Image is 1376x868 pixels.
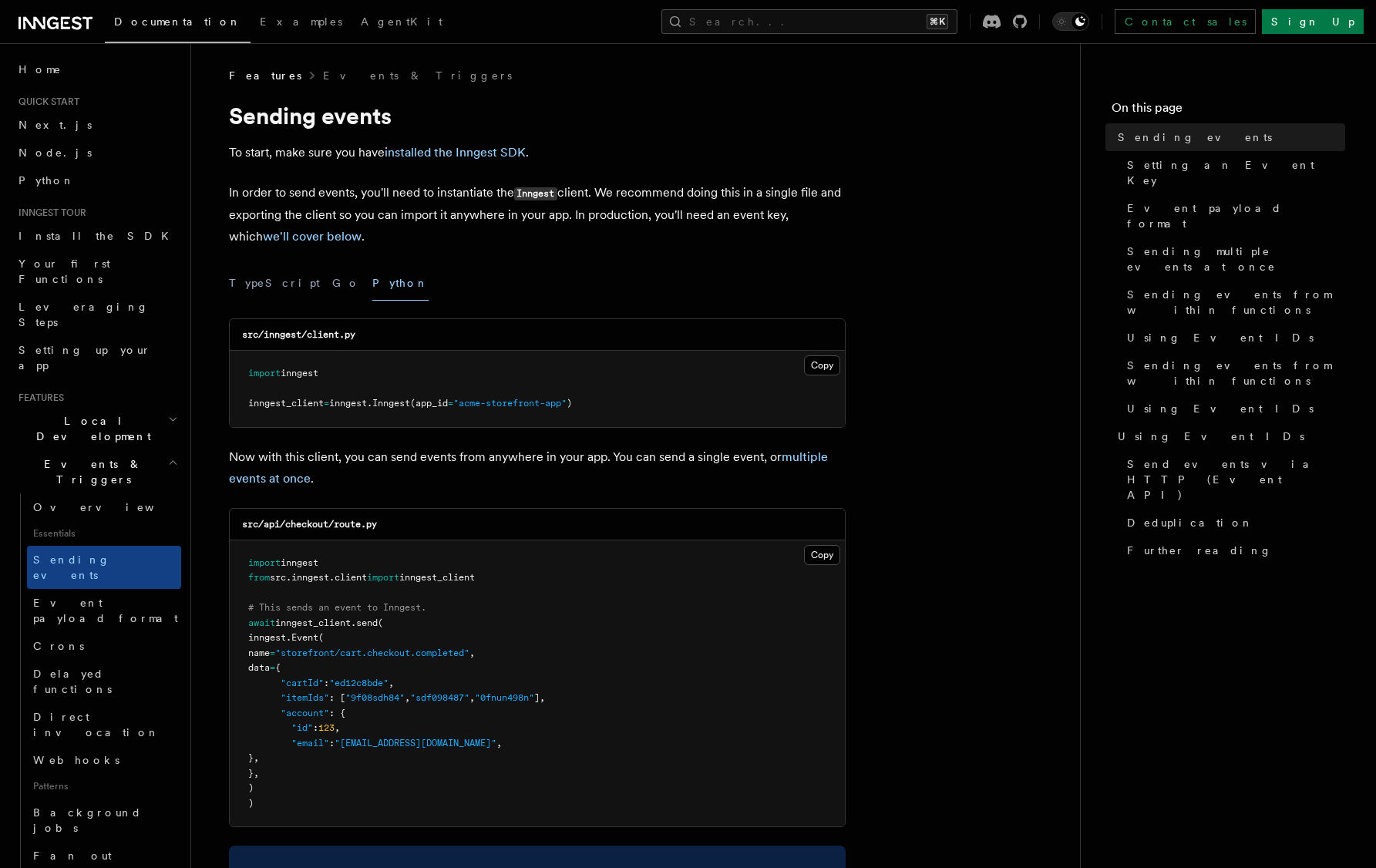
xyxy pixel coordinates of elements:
[367,572,399,583] span: import
[248,768,259,779] span: },
[275,662,281,673] span: {
[329,692,345,703] span: : [
[27,589,181,632] a: Event payload format
[345,692,405,703] span: "9f08sdh84"
[378,617,383,628] span: (
[12,96,79,108] span: Quick start
[1121,537,1345,564] a: Further reading
[19,257,110,285] span: Your first Functions
[329,572,335,583] span: .
[19,119,92,131] span: Next.js
[329,738,335,749] span: :
[291,738,329,749] span: "email"
[229,182,846,247] p: In order to send events, you'll need to instantiate the client. We recommend doing this in a sing...
[263,229,362,244] a: we'll cover below
[291,722,313,733] span: "id"
[248,782,254,793] span: )
[12,407,181,450] button: Local Development
[242,329,355,340] code: src/inngest/client.py
[281,557,318,568] span: inngest
[514,187,557,200] code: Inngest
[248,798,254,809] span: )
[33,553,110,581] span: Sending events
[1127,287,1345,318] span: Sending events from within functions
[405,692,410,703] span: ,
[281,692,329,703] span: "itemIds"
[281,678,324,688] span: "cartId"
[1127,244,1345,274] span: Sending multiple events at once
[475,692,534,703] span: "0fnun498n"
[1121,352,1345,395] a: Sending events from within functions
[19,174,75,187] span: Python
[251,5,352,42] a: Examples
[19,230,178,242] span: Install the SDK
[804,545,840,565] button: Copy
[242,519,377,530] code: src/api/checkout/route.py
[248,617,275,628] span: await
[1127,200,1345,231] span: Event payload format
[1121,151,1345,194] a: Setting an Event Key
[1127,157,1345,188] span: Setting an Event Key
[248,398,324,409] span: inngest_client
[469,648,475,658] span: ,
[367,398,372,409] span: .
[286,572,291,583] span: .
[27,746,181,774] a: Webhooks
[12,111,181,139] a: Next.js
[1127,515,1253,530] span: Deduplication
[27,632,181,660] a: Crons
[12,413,168,444] span: Local Development
[248,602,426,613] span: # This sends an event to Inngest.
[1118,130,1272,145] span: Sending events
[1115,9,1256,34] a: Contact sales
[927,14,948,29] kbd: ⌘K
[318,722,335,733] span: 123
[352,5,452,42] a: AgentKit
[356,617,378,628] span: send
[27,703,181,746] a: Direct invocation
[114,15,241,28] span: Documentation
[399,572,475,583] span: inngest_client
[27,774,181,799] span: Patterns
[281,708,329,718] span: "account"
[229,142,846,163] p: To start, make sure you have .
[332,266,360,301] button: Go
[27,521,181,546] span: Essentials
[1121,509,1345,537] a: Deduplication
[410,692,469,703] span: "sdf098487"
[275,648,469,658] span: "storefront/cart.checkout.completed"
[281,368,318,378] span: inngest
[33,668,112,695] span: Delayed functions
[329,678,389,688] span: "ed12c8bde"
[329,398,367,409] span: inngest
[372,398,410,409] span: Inngest
[448,398,453,409] span: =
[12,293,181,336] a: Leveraging Steps
[1121,395,1345,422] a: Using Event IDs
[248,572,270,583] span: from
[1127,543,1272,558] span: Further reading
[229,68,301,83] span: Features
[335,722,340,733] span: ,
[1112,123,1345,151] a: Sending events
[1127,456,1345,503] span: Send events via HTTP (Event API)
[260,15,342,28] span: Examples
[33,711,160,738] span: Direct invocation
[33,597,178,624] span: Event payload format
[12,56,181,83] a: Home
[324,678,329,688] span: :
[27,493,181,521] a: Overview
[248,648,270,658] span: name
[27,546,181,589] a: Sending events
[12,392,64,404] span: Features
[372,266,429,301] button: Python
[1052,12,1089,31] button: Toggle dark mode
[12,456,168,487] span: Events & Triggers
[27,799,181,842] a: Background jobs
[229,449,828,486] a: multiple events at once
[335,738,496,749] span: "[EMAIL_ADDRESS][DOMAIN_NAME]"
[324,398,329,409] span: =
[361,15,442,28] span: AgentKit
[12,450,181,493] button: Events & Triggers
[12,207,86,219] span: Inngest tour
